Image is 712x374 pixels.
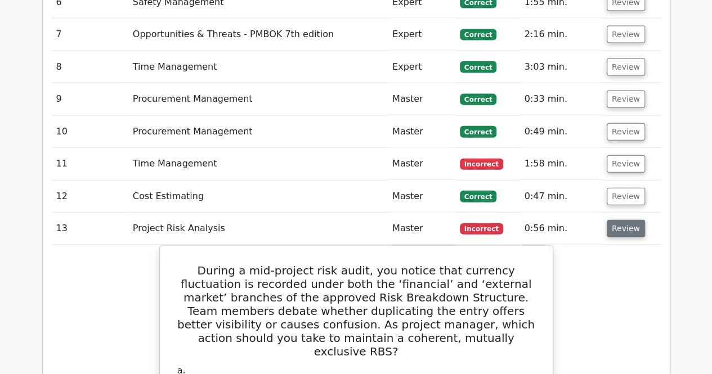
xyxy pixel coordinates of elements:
[460,191,496,202] span: Correct
[173,264,539,358] h5: During a mid-project risk audit, you notice that currency fluctuation is recorded under both the ...
[520,181,602,213] td: 0:47 min.
[128,213,388,245] td: Project Risk Analysis
[128,51,388,83] td: Time Management
[388,116,455,148] td: Master
[52,181,128,213] td: 12
[388,83,455,115] td: Master
[520,83,602,115] td: 0:33 min.
[607,155,645,173] button: Review
[607,220,645,237] button: Review
[128,181,388,213] td: Cost Estimating
[520,148,602,180] td: 1:58 min.
[607,91,645,108] button: Review
[128,83,388,115] td: Procurement Management
[388,19,455,51] td: Expert
[460,159,503,170] span: Incorrect
[388,148,455,180] td: Master
[607,123,645,141] button: Review
[128,19,388,51] td: Opportunities & Threats - PMBOK 7th edition
[607,188,645,205] button: Review
[52,19,128,51] td: 7
[52,51,128,83] td: 8
[607,58,645,76] button: Review
[52,213,128,245] td: 13
[460,94,496,105] span: Correct
[520,116,602,148] td: 0:49 min.
[52,83,128,115] td: 9
[52,148,128,180] td: 11
[460,29,496,40] span: Correct
[128,148,388,180] td: Time Management
[460,223,503,235] span: Incorrect
[520,51,602,83] td: 3:03 min.
[460,61,496,73] span: Correct
[52,116,128,148] td: 10
[460,126,496,137] span: Correct
[388,51,455,83] td: Expert
[388,181,455,213] td: Master
[128,116,388,148] td: Procurement Management
[520,19,602,51] td: 2:16 min.
[388,213,455,245] td: Master
[607,26,645,43] button: Review
[520,213,602,245] td: 0:56 min.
